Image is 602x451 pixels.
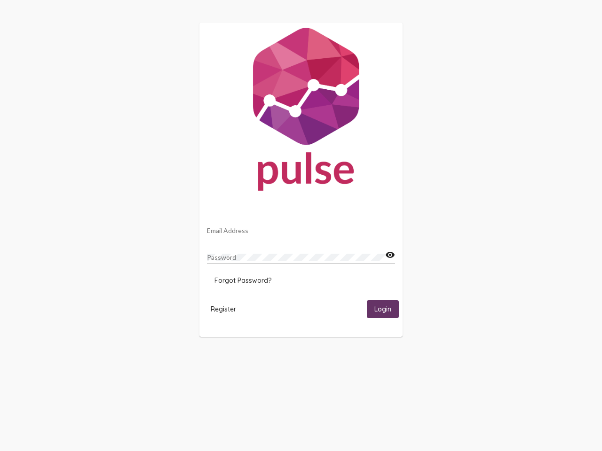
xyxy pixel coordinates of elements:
[367,300,399,318] button: Login
[214,276,271,285] span: Forgot Password?
[199,23,403,200] img: Pulse For Good Logo
[207,272,279,289] button: Forgot Password?
[211,305,236,313] span: Register
[374,305,391,314] span: Login
[385,249,395,261] mat-icon: visibility
[203,300,244,318] button: Register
